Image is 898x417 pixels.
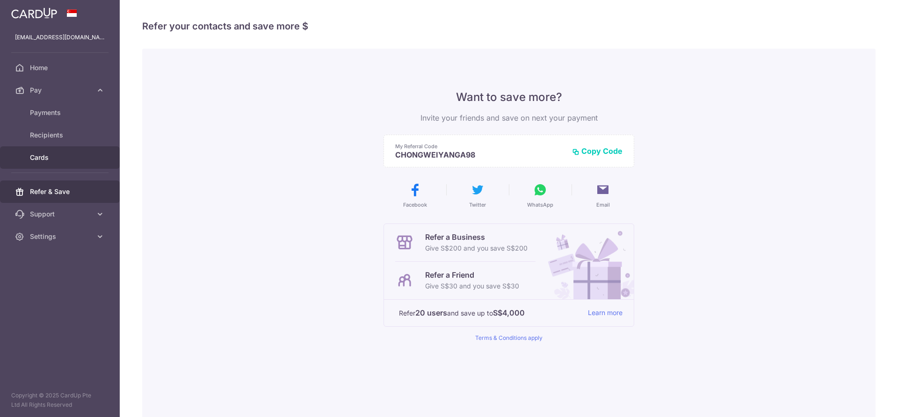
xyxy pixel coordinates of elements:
[11,7,57,19] img: CardUp
[384,90,634,105] p: Want to save more?
[425,269,519,280] p: Refer a Friend
[30,63,92,72] span: Home
[30,232,92,241] span: Settings
[596,201,610,208] span: Email
[575,182,630,208] button: Email
[475,334,543,341] a: Terms & Conditions apply
[493,307,525,318] strong: S$4,000
[572,146,623,156] button: Copy Code
[415,307,447,318] strong: 20 users
[588,307,623,319] a: Learn more
[399,307,580,319] p: Refer and save up to
[450,182,505,208] button: Twitter
[425,231,528,243] p: Refer a Business
[30,130,92,140] span: Recipients
[30,108,92,117] span: Payments
[384,112,634,123] p: Invite your friends and save on next your payment
[527,201,553,208] span: WhatsApp
[387,182,442,208] button: Facebook
[539,224,634,299] img: Refer
[30,153,92,162] span: Cards
[513,182,568,208] button: WhatsApp
[15,33,105,42] p: [EMAIL_ADDRESS][DOMAIN_NAME]
[469,201,486,208] span: Twitter
[425,280,519,292] p: Give S$30 and you save S$30
[395,143,565,150] p: My Referral Code
[30,187,92,196] span: Refer & Save
[30,86,92,95] span: Pay
[395,150,565,159] p: CHONGWEIYANGA98
[403,201,427,208] span: Facebook
[142,19,876,34] h4: Refer your contacts and save more $
[30,209,92,219] span: Support
[425,243,528,254] p: Give S$200 and you save S$200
